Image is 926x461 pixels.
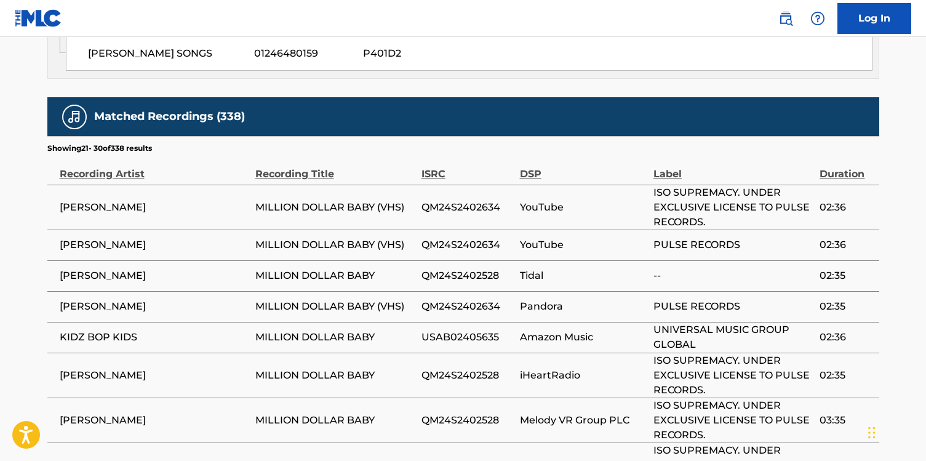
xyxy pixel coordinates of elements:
[421,268,514,283] span: QM24S2402528
[520,413,648,428] span: Melody VR Group PLC
[837,3,911,34] a: Log In
[255,268,415,283] span: MILLION DOLLAR BABY
[805,6,830,31] div: Help
[868,414,876,451] div: Drag
[363,46,489,61] span: P401D2
[820,154,872,182] div: Duration
[421,330,514,345] span: USAB02405635
[653,238,813,252] span: PULSE RECORDS
[520,200,648,215] span: YouTube
[653,154,813,182] div: Label
[820,299,872,314] span: 02:35
[15,9,62,27] img: MLC Logo
[421,299,514,314] span: QM24S2402634
[520,299,648,314] span: Pandora
[820,330,872,345] span: 02:36
[520,368,648,383] span: iHeartRadio
[820,413,872,428] span: 03:35
[255,154,415,182] div: Recording Title
[60,413,249,428] span: [PERSON_NAME]
[820,368,872,383] span: 02:35
[255,368,415,383] span: MILLION DOLLAR BABY
[421,238,514,252] span: QM24S2402634
[60,268,249,283] span: [PERSON_NAME]
[94,110,245,124] h5: Matched Recordings (338)
[255,413,415,428] span: MILLION DOLLAR BABY
[60,238,249,252] span: [PERSON_NAME]
[864,402,926,461] iframe: Chat Widget
[67,110,82,124] img: Matched Recordings
[520,330,648,345] span: Amazon Music
[60,330,249,345] span: KIDZ BOP KIDS
[88,46,245,61] span: [PERSON_NAME] SONGS
[653,353,813,398] span: ISO SUPREMACY. UNDER EXCLUSIVE LICENSE TO PULSE RECORDS.
[421,413,514,428] span: QM24S2402528
[653,398,813,443] span: ISO SUPREMACY. UNDER EXCLUSIVE LICENSE TO PULSE RECORDS.
[255,238,415,252] span: MILLION DOLLAR BABY (VHS)
[421,200,514,215] span: QM24S2402634
[421,154,514,182] div: ISRC
[255,299,415,314] span: MILLION DOLLAR BABY (VHS)
[421,368,514,383] span: QM24S2402528
[60,154,249,182] div: Recording Artist
[653,299,813,314] span: PULSE RECORDS
[653,268,813,283] span: --
[653,323,813,352] span: UNIVERSAL MUSIC GROUP GLOBAL
[653,185,813,230] span: ISO SUPREMACY. UNDER EXCLUSIVE LICENSE TO PULSE RECORDS.
[520,154,648,182] div: DSP
[47,143,152,154] p: Showing 21 - 30 of 338 results
[254,46,354,61] span: 01246480159
[60,368,249,383] span: [PERSON_NAME]
[60,299,249,314] span: [PERSON_NAME]
[255,200,415,215] span: MILLION DOLLAR BABY (VHS)
[520,238,648,252] span: YouTube
[60,200,249,215] span: [PERSON_NAME]
[255,330,415,345] span: MILLION DOLLAR BABY
[520,268,648,283] span: Tidal
[810,11,825,26] img: help
[820,268,872,283] span: 02:35
[820,238,872,252] span: 02:36
[773,6,798,31] a: Public Search
[820,200,872,215] span: 02:36
[778,11,793,26] img: search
